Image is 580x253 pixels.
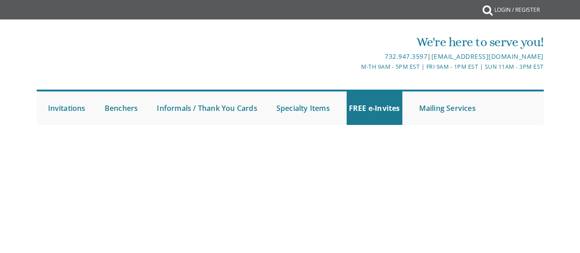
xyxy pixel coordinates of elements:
[206,33,544,51] div: We're here to serve you!
[102,91,140,125] a: Benchers
[206,62,544,72] div: M-Th 9am - 5pm EST | Fri 9am - 1pm EST | Sun 11am - 3pm EST
[417,91,478,125] a: Mailing Services
[206,51,544,62] div: |
[431,52,544,61] a: [EMAIL_ADDRESS][DOMAIN_NAME]
[385,52,427,61] a: 732.947.3597
[274,91,332,125] a: Specialty Items
[155,91,259,125] a: Informals / Thank You Cards
[46,91,88,125] a: Invitations
[347,91,402,125] a: FREE e-Invites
